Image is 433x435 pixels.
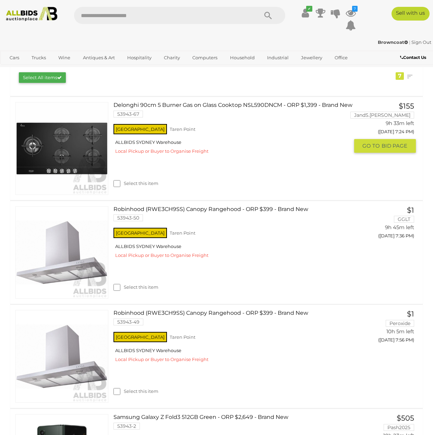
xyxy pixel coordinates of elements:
[392,7,430,21] a: Sell with us
[399,102,414,110] span: $155
[409,39,410,45] span: |
[354,139,416,153] button: GO TOBID PAGE
[263,52,293,63] a: Industrial
[359,102,416,153] a: $155 JandS.[PERSON_NAME] 9h 33m left ([DATE] 7:24 PM) GO TOBID PAGE
[159,52,184,63] a: Charity
[119,102,349,123] a: Delonghi 90cm 5 Burner Gas on Glass Cooktop NSL590DNCM - ORP $1,399 - Brand New 53943-67
[119,310,349,331] a: Robinhood (RWE3CH9SS) Canopy Rangehood - ORP $399 - Brand New 53943-49
[407,310,414,318] span: $1
[362,142,382,149] span: GO TO
[407,206,414,214] span: $1
[359,310,416,346] a: $1 Peroxide 10h 5m left ([DATE] 7:56 PM)
[32,63,89,75] a: [GEOGRAPHIC_DATA]
[396,72,404,80] div: 7
[113,388,158,395] label: Select this item
[79,52,119,63] a: Antiques & Art
[359,206,416,243] a: $1 GGLT 9h 45m left ([DATE] 7:36 PM)
[119,206,349,227] a: Robinhood (RWE3CH9SS) Canopy Rangehood - ORP $399 - Brand New 53943-50
[352,6,358,12] i: 7
[226,52,259,63] a: Household
[54,52,75,63] a: Wine
[123,52,156,63] a: Hospitality
[411,39,431,45] a: Sign Out
[397,414,414,422] span: $505
[400,54,428,61] a: Contact Us
[350,112,414,119] mark: JandS.[PERSON_NAME]
[400,55,426,60] b: Contact Us
[5,52,24,63] a: Cars
[346,7,356,19] a: 7
[19,72,66,83] button: Select All items
[306,6,312,12] i: ✔
[297,52,327,63] a: Jewellery
[113,284,158,290] label: Select this item
[251,7,285,24] button: Search
[119,414,349,435] a: Samsung Galaxy Z Fold3 512GB Green - ORP $2,649 - Brand New 53943-2
[300,7,311,19] a: ✔
[188,52,222,63] a: Computers
[113,180,158,187] label: Select this item
[330,52,352,63] a: Office
[378,39,409,45] a: Browncoat
[27,52,50,63] a: Trucks
[378,39,408,45] strong: Browncoat
[382,142,407,149] span: BID PAGE
[3,7,60,21] img: Allbids.com.au
[5,63,28,75] a: Sports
